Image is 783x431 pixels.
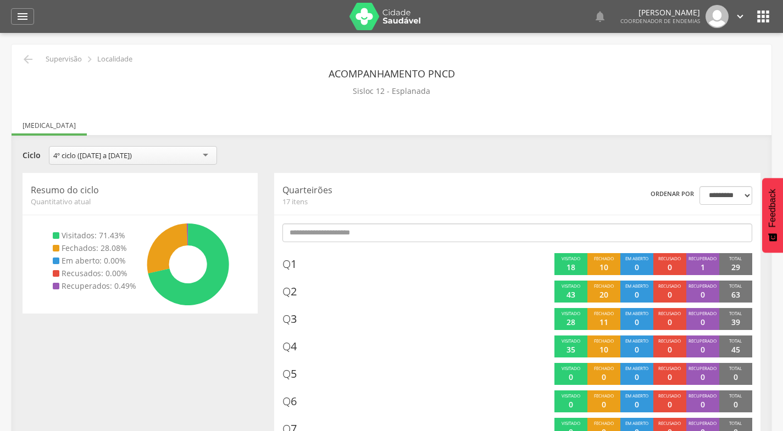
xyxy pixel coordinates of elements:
button: Feedback - Mostrar pesquisa [762,178,783,253]
p: 20 [599,289,608,300]
span: Quantitativo atual [31,197,249,206]
span: Recuperado [688,393,717,399]
p: 0 [635,399,639,410]
p: 0 [635,262,639,273]
p: 35 [567,344,575,355]
span: 5 [282,366,297,382]
span: Total [729,420,742,426]
p: 28 [567,317,575,328]
i:  [16,10,29,23]
i:  [754,8,772,25]
span: Q [282,339,291,354]
span: Feedback [768,189,778,227]
span: Recusado [658,420,681,426]
p: 0 [701,399,705,410]
p: 0 [734,399,738,410]
span: 6 [282,394,297,410]
span: Recuperado [688,283,717,289]
span: Recuperado [688,338,717,344]
span: Em aberto [625,420,648,426]
span: Q [282,284,291,299]
span: Total [729,365,742,371]
p: 0 [734,372,738,383]
span: Visitado [562,365,580,371]
p: 39 [731,317,740,328]
p: Quarteirões [282,184,492,197]
li: Recusados: 0.00% [53,268,136,279]
span: 2 [282,284,297,300]
li: Fechados: 28.08% [53,243,136,254]
span: Recuperado [688,420,717,426]
span: Fechado [594,255,614,261]
span: Coordenador de Endemias [620,17,700,25]
p: 45 [731,344,740,355]
li: Em aberto: 0.00% [53,255,136,266]
span: Recusado [658,393,681,399]
p: 29 [731,262,740,273]
label: Ciclo [23,150,41,161]
p: 0 [668,372,672,383]
i:  [734,10,746,23]
a:  [11,8,34,25]
span: Visitado [562,338,580,344]
span: Visitado [562,255,580,261]
p: 0 [701,372,705,383]
span: 17 itens [282,197,492,206]
p: 0 [668,262,672,273]
a:  [593,5,607,28]
span: Visitado [562,310,580,316]
p: Localidade [97,55,132,64]
span: Fechado [594,310,614,316]
span: Recusado [658,338,681,344]
p: 0 [635,344,639,355]
p: 0 [701,317,705,328]
p: 11 [599,317,608,328]
p: 0 [668,399,672,410]
i:  [84,53,96,65]
span: Recuperado [688,365,717,371]
p: 0 [701,344,705,355]
span: Total [729,338,742,344]
label: Ordenar por [651,189,694,198]
a:  [734,5,746,28]
span: Recusado [658,283,681,289]
p: 0 [602,372,606,383]
p: 0 [668,317,672,328]
p: 10 [599,344,608,355]
p: Sisloc 12 - Esplanada [353,83,430,99]
p: 63 [731,289,740,300]
span: 1 [282,256,297,272]
span: Recusado [658,365,681,371]
span: Recuperado [688,310,717,316]
p: 43 [567,289,575,300]
p: Supervisão [46,55,82,64]
span: Visitado [562,420,580,426]
span: Em aberto [625,338,648,344]
p: 18 [567,262,575,273]
span: 3 [282,311,297,327]
span: Recusado [658,310,681,316]
span: Q [282,366,291,381]
p: Resumo do ciclo [31,184,249,197]
p: 0 [602,399,606,410]
li: Recuperados: 0.49% [53,281,136,292]
span: Fechado [594,365,614,371]
i:  [21,53,35,66]
span: Total [729,310,742,316]
span: Total [729,283,742,289]
span: Em aberto [625,365,648,371]
span: Total [729,255,742,261]
span: Fechado [594,420,614,426]
span: Fechado [594,393,614,399]
p: 0 [569,372,573,383]
span: Em aberto [625,283,648,289]
p: 0 [668,344,672,355]
span: Em aberto [625,310,648,316]
span: Recusado [658,255,681,261]
span: Q [282,256,291,271]
li: Visitados: 71.43% [53,230,136,241]
span: Visitado [562,283,580,289]
span: Em aberto [625,255,648,261]
span: Visitado [562,393,580,399]
span: 4 [282,339,297,355]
